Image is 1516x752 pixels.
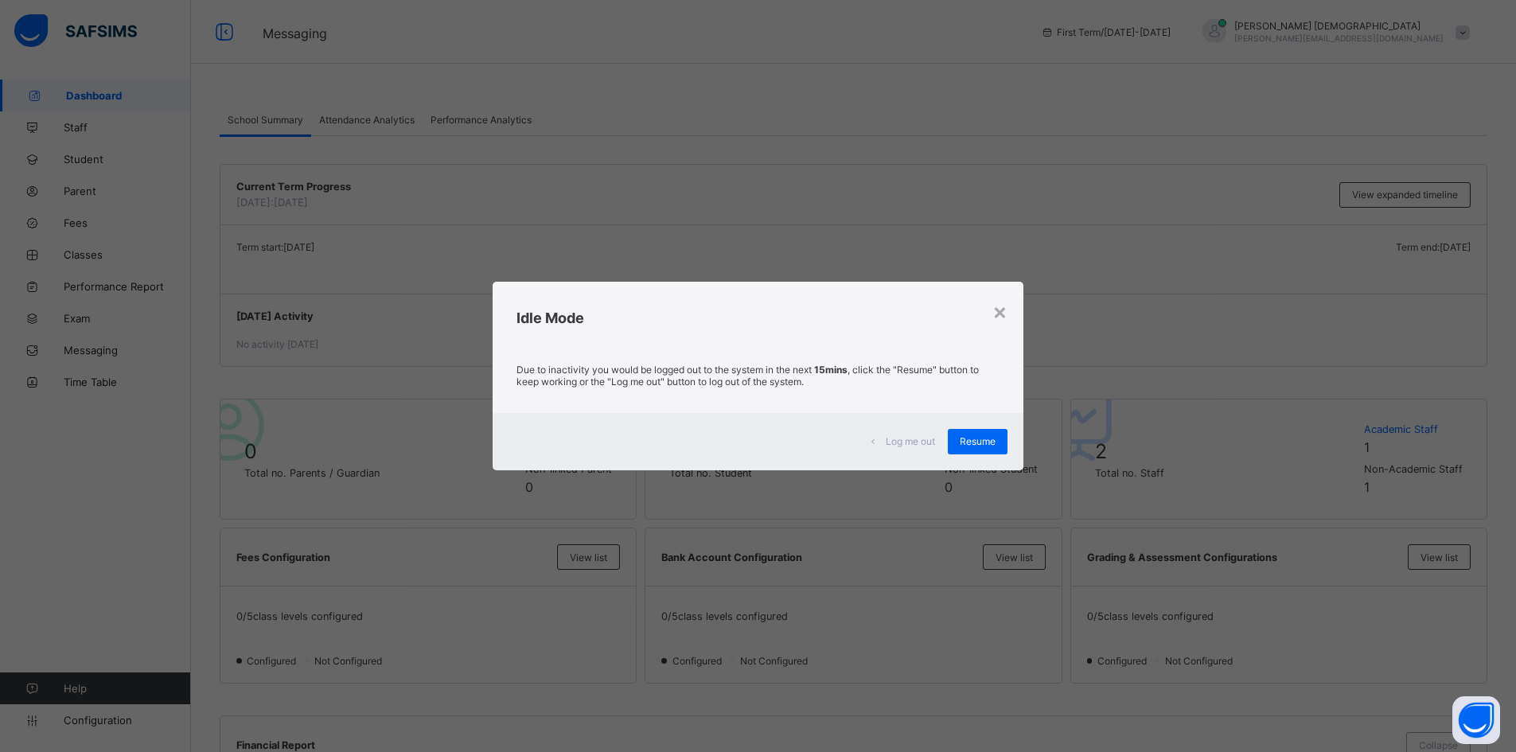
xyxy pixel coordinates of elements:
[814,364,848,376] strong: 15mins
[516,310,1000,326] h2: Idle Mode
[960,435,996,447] span: Resume
[516,364,1000,388] p: Due to inactivity you would be logged out to the system in the next , click the "Resume" button t...
[992,298,1007,325] div: ×
[886,435,935,447] span: Log me out
[1452,696,1500,744] button: Open asap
